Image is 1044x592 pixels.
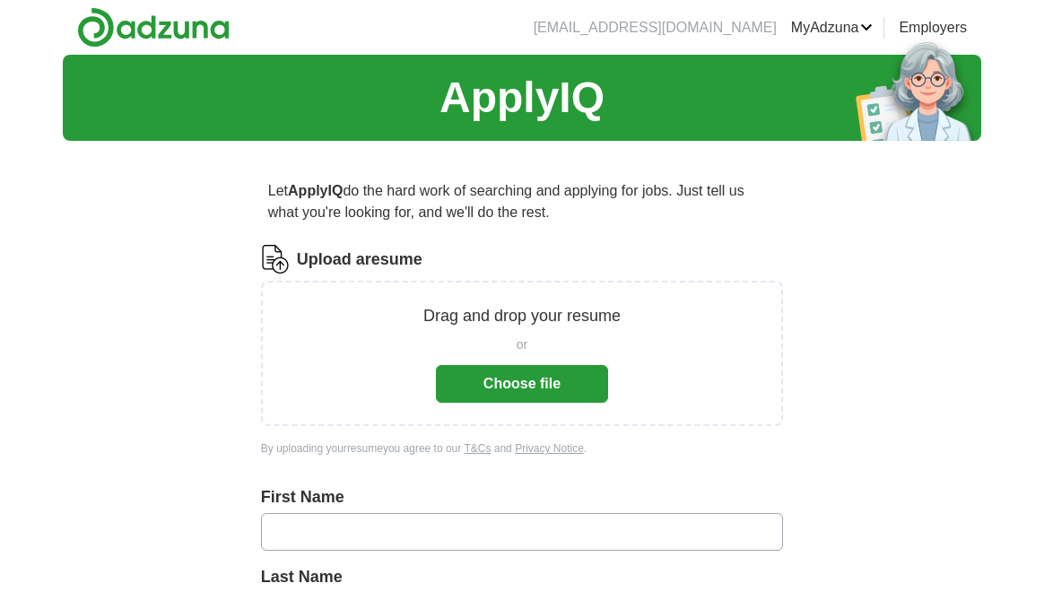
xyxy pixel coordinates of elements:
h1: ApplyIQ [439,65,605,130]
span: or [517,335,527,354]
img: CV Icon [261,245,290,274]
a: Employers [899,17,967,39]
p: Drag and drop your resume [423,304,621,328]
strong: ApplyIQ [288,183,343,198]
p: Let do the hard work of searching and applying for jobs. Just tell us what you're looking for, an... [261,173,783,231]
label: Last Name [261,565,783,589]
label: Upload a resume [297,248,422,272]
li: [EMAIL_ADDRESS][DOMAIN_NAME] [534,17,777,39]
a: Privacy Notice [515,442,584,455]
a: MyAdzuna [791,17,874,39]
div: By uploading your resume you agree to our and . [261,440,783,457]
button: Choose file [436,365,608,403]
label: First Name [261,485,783,509]
img: Adzuna logo [77,7,230,48]
a: T&Cs [464,442,491,455]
